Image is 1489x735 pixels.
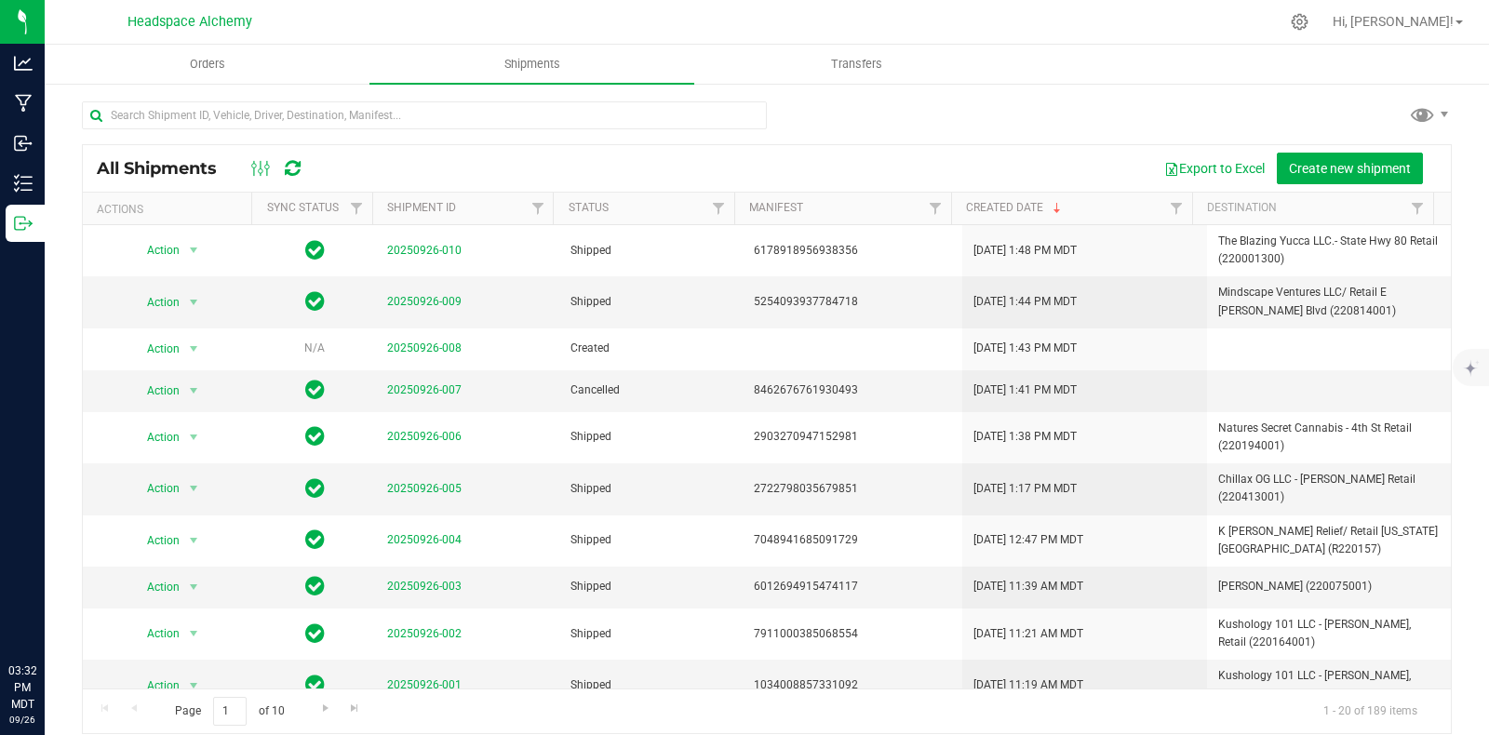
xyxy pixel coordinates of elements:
[973,242,1077,260] span: [DATE] 1:48 PM MDT
[1402,193,1433,224] a: Filter
[754,676,951,694] span: 1034008857331092
[1152,153,1277,184] button: Export to Excel
[14,94,33,113] inline-svg: Manufacturing
[131,424,181,450] span: Action
[19,586,74,642] iframe: Resource center
[570,381,731,399] span: Cancelled
[569,201,609,214] a: Status
[387,295,462,308] a: 20250926-009
[182,289,206,315] span: select
[806,56,907,73] span: Transfers
[570,480,731,498] span: Shipped
[1218,578,1441,595] span: [PERSON_NAME] (220075001)
[754,480,951,498] span: 2722798035679851
[165,56,250,73] span: Orders
[570,578,731,595] span: Shipped
[213,697,247,726] input: 1
[131,336,181,362] span: Action
[570,340,731,357] span: Created
[305,423,325,449] span: In Sync
[45,45,369,84] a: Orders
[182,424,206,450] span: select
[973,676,1083,694] span: [DATE] 11:19 AM MDT
[973,428,1077,446] span: [DATE] 1:38 PM MDT
[387,430,462,443] a: 20250926-006
[973,625,1083,643] span: [DATE] 11:21 AM MDT
[387,533,462,546] a: 20250926-004
[97,158,235,179] span: All Shipments
[131,378,181,404] span: Action
[14,134,33,153] inline-svg: Inbound
[1192,193,1433,225] th: Destination
[369,45,694,84] a: Shipments
[754,293,951,311] span: 5254093937784718
[182,237,206,263] span: select
[1218,523,1441,558] span: K [PERSON_NAME] Relief/ Retail [US_STATE][GEOGRAPHIC_DATA] (R220157)
[754,428,951,446] span: 2903270947152981
[570,625,731,643] span: Shipped
[522,193,553,224] a: Filter
[570,428,731,446] span: Shipped
[159,697,300,726] span: Page of 10
[305,475,325,501] span: In Sync
[305,672,325,698] span: In Sync
[305,621,325,647] span: In Sync
[14,54,33,73] inline-svg: Analytics
[570,293,731,311] span: Shipped
[182,475,206,501] span: select
[97,203,245,216] div: Actions
[754,242,951,260] span: 6178918956938356
[387,341,462,354] a: 20250926-008
[131,574,181,600] span: Action
[387,627,462,640] a: 20250926-002
[182,528,206,554] span: select
[973,381,1077,399] span: [DATE] 1:41 PM MDT
[1289,161,1411,176] span: Create new shipment
[1161,193,1192,224] a: Filter
[342,193,372,224] a: Filter
[387,482,462,495] a: 20250926-005
[920,193,951,224] a: Filter
[387,383,462,396] a: 20250926-007
[973,578,1083,595] span: [DATE] 11:39 AM MDT
[387,678,462,691] a: 20250926-001
[1218,471,1441,506] span: Chillax OG LLC - [PERSON_NAME] Retail (220413001)
[1218,420,1441,455] span: Natures Secret Cannabis - 4th St Retail (220194001)
[305,288,325,314] span: In Sync
[479,56,585,73] span: Shipments
[131,289,181,315] span: Action
[387,244,462,257] a: 20250926-010
[1218,233,1441,268] span: The Blazing Yucca LLC.- State Hwy 80 Retail (220001300)
[131,237,181,263] span: Action
[127,14,252,30] span: Headspace Alchemy
[966,201,1065,214] a: Created Date
[1308,697,1432,725] span: 1 - 20 of 189 items
[749,201,803,214] a: Manifest
[1277,153,1423,184] button: Create new shipment
[754,531,951,549] span: 7048941685091729
[754,625,951,643] span: 7911000385068554
[14,174,33,193] inline-svg: Inventory
[182,378,206,404] span: select
[973,293,1077,311] span: [DATE] 1:44 PM MDT
[8,662,36,713] p: 03:32 PM MDT
[1218,284,1441,319] span: Mindscape Ventures LLC/ Retail E [PERSON_NAME] Blvd (220814001)
[1218,667,1441,702] span: Kushology 101 LLC - [PERSON_NAME], Retail (220164001)
[703,193,733,224] a: Filter
[14,214,33,233] inline-svg: Outbound
[1333,14,1454,29] span: Hi, [PERSON_NAME]!
[754,381,951,399] span: 8462676761930493
[305,237,325,263] span: In Sync
[973,531,1083,549] span: [DATE] 12:47 PM MDT
[387,201,456,214] a: Shipment ID
[305,573,325,599] span: In Sync
[82,101,767,129] input: Search Shipment ID, Vehicle, Driver, Destination, Manifest...
[754,578,951,595] span: 6012694915474117
[182,336,206,362] span: select
[131,528,181,554] span: Action
[304,341,325,354] span: N/A
[8,713,36,727] p: 09/26
[694,45,1019,84] a: Transfers
[182,673,206,699] span: select
[387,580,462,593] a: 20250926-003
